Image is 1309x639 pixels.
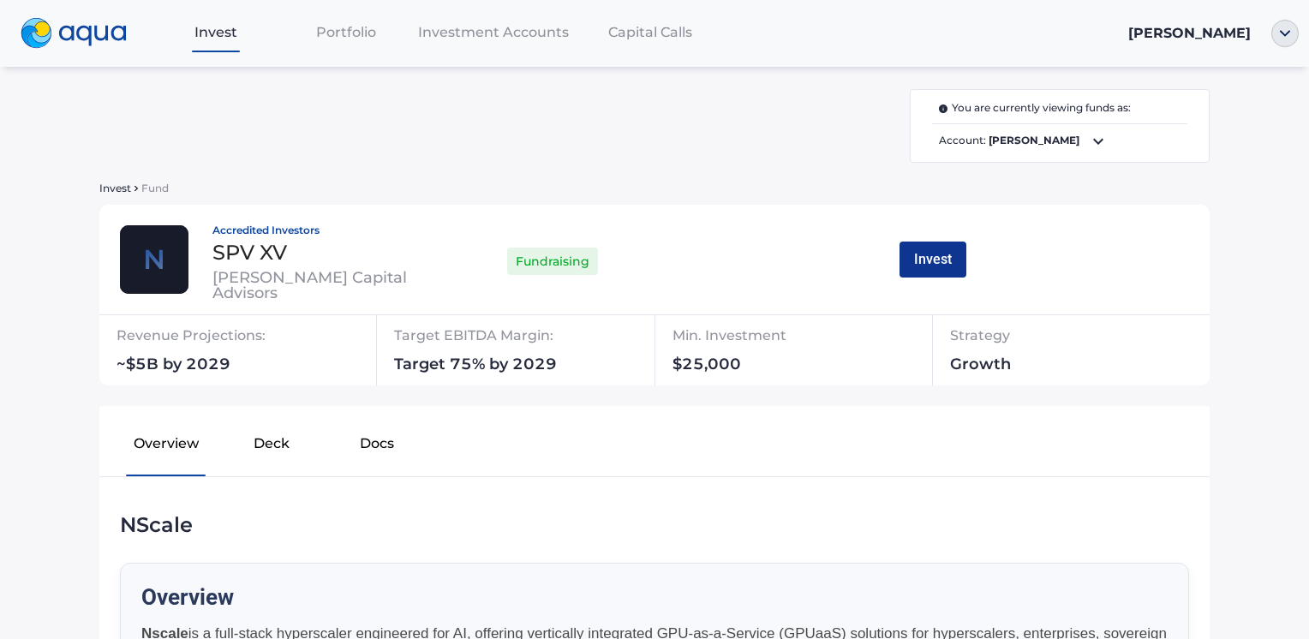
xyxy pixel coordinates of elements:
div: Target 75% by 2029 [394,356,667,379]
span: Invest [194,24,237,40]
img: ellipse [1271,20,1299,47]
div: Strategy [950,322,1098,356]
button: Invest [900,242,966,278]
span: Invest [99,182,131,194]
span: Portfolio [316,24,376,40]
div: Accredited Investors [212,225,432,236]
b: [PERSON_NAME] [989,134,1079,146]
span: You are currently viewing funds as: [939,100,1131,116]
div: $25,000 [672,356,882,379]
div: Target EBITDA Margin: [394,322,667,356]
img: sidearrow [134,186,138,191]
a: Fund [138,179,169,195]
div: Growth [950,356,1098,379]
span: Account: [932,131,1187,152]
div: SPV XV [212,242,432,263]
div: Revenue Projections: [117,322,390,356]
a: logo [10,14,151,53]
img: thamesville [120,225,188,294]
button: Overview [113,420,218,475]
a: Invest [151,15,281,50]
h2: Overview [141,584,1168,611]
img: i.svg [939,105,952,113]
img: logo [21,18,127,49]
button: Deck [218,420,324,475]
span: [PERSON_NAME] [1128,25,1251,41]
div: Min. Investment [672,322,882,356]
a: Capital Calls [576,15,725,50]
span: Investment Accounts [418,24,569,40]
div: NScale [120,511,1189,539]
a: Portfolio [281,15,411,50]
a: Investment Accounts [411,15,576,50]
span: Fund [141,182,169,194]
div: [PERSON_NAME] Capital Advisors [212,270,432,301]
span: Capital Calls [608,24,692,40]
div: Fundraising [507,243,598,279]
div: ~$5B by 2029 [117,356,390,379]
button: Docs [325,420,430,475]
